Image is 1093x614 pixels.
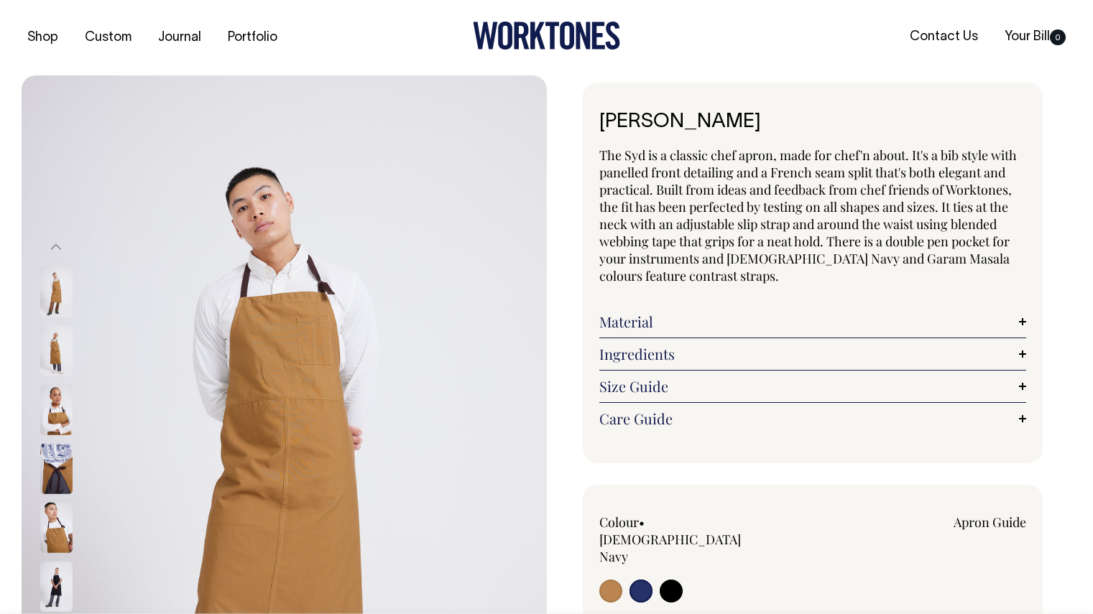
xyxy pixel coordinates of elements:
img: garam-masala [40,503,73,553]
a: Portfolio [222,26,283,50]
button: Previous [45,231,67,263]
label: [DEMOGRAPHIC_DATA] Navy [599,531,741,565]
a: Size Guide [599,378,1027,395]
a: Journal [152,26,207,50]
a: Your Bill0 [999,25,1071,49]
img: black [40,562,73,612]
img: garam-masala [40,444,73,494]
span: • [639,513,645,531]
span: 0 [1050,29,1066,45]
img: garam-masala [40,267,73,317]
a: Care Guide [599,410,1027,427]
a: Contact Us [904,25,984,49]
a: Material [599,313,1027,330]
h1: [PERSON_NAME] [599,111,1027,134]
a: Ingredients [599,345,1027,363]
a: Apron Guide [954,513,1026,531]
span: The Syd is a classic chef apron, made for chef'n about. It's a bib style with panelled front deta... [599,146,1017,284]
img: garam-masala [40,385,73,435]
div: Colour [599,513,770,565]
img: garam-masala [40,326,73,376]
a: Custom [79,26,137,50]
a: Shop [22,26,64,50]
